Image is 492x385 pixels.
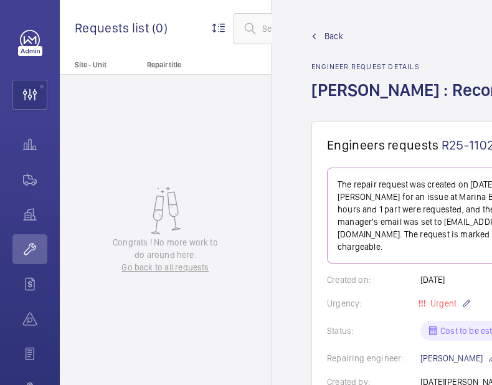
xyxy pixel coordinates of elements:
[107,261,224,273] a: Go back to all requests
[147,60,229,69] p: Repair title
[60,60,142,69] p: Site - Unit
[327,137,439,153] span: Engineers requests
[107,236,224,261] p: Congrats ! No more work to do around here.
[428,298,457,308] span: Urgent
[234,13,434,44] input: Search by request or quote number
[324,30,343,42] span: Back
[75,20,152,36] span: Requests list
